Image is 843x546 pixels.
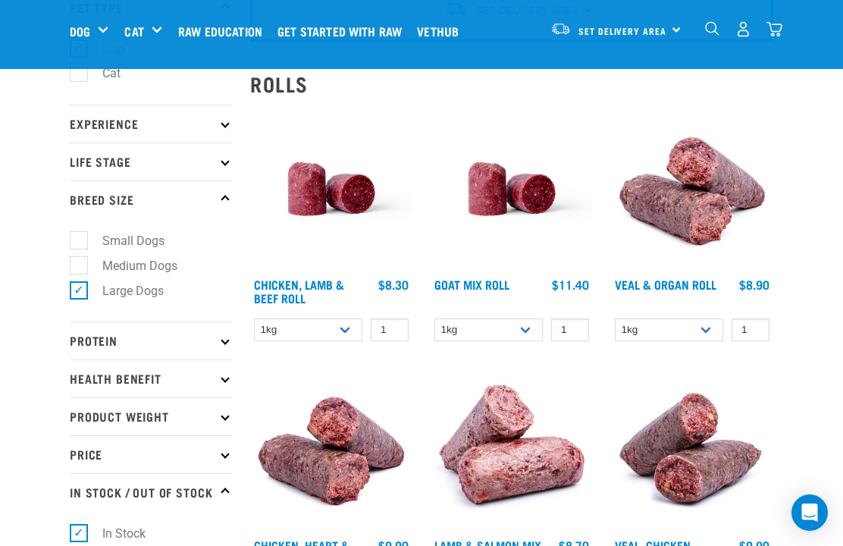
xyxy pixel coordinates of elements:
p: Health Benefit [70,359,232,397]
img: user.png [735,21,751,37]
p: Product Weight [70,397,232,435]
p: Price [70,435,232,473]
a: Dog [70,22,90,40]
img: home-icon@2x.png [766,21,782,37]
p: In Stock / Out Of Stock [70,473,232,511]
a: Goat Mix Roll [434,281,509,287]
a: Veal & Organ Roll [615,281,716,287]
div: $8.30 [378,278,409,291]
img: Chicken Heart Tripe Roll 01 [250,369,412,531]
label: Medium Dogs [78,256,183,275]
a: Raw Education [174,1,274,61]
input: 1 [551,318,589,342]
div: $8.90 [739,278,769,291]
label: Large Dogs [78,281,170,300]
h2: Rolls [250,72,773,96]
img: 1263 Chicken Organ Roll 02 [611,369,773,531]
img: Veal Organ Mix Roll 01 [611,108,773,270]
a: Vethub [413,1,470,61]
input: 1 [732,318,769,342]
a: Cat [124,22,143,40]
input: 1 [371,318,409,342]
label: Small Dogs [78,231,171,250]
img: Raw Essentials Chicken Lamb Beef Bulk Minced Raw Dog Food Roll Unwrapped [431,108,593,270]
p: Protein [70,322,232,359]
p: Experience [70,105,232,143]
img: home-icon-1@2x.png [705,21,719,36]
img: Raw Essentials Chicken Lamb Beef Bulk Minced Raw Dog Food Roll Unwrapped [250,108,412,270]
label: In Stock [78,524,152,543]
p: Life Stage [70,143,232,180]
img: 1261 Lamb Salmon Roll 01 [431,369,593,531]
a: Get started with Raw [274,1,413,61]
div: Open Intercom Messenger [791,494,828,531]
label: Cat [78,64,127,83]
img: van-moving.png [550,22,571,36]
div: $11.40 [552,278,589,291]
span: Set Delivery Area [578,28,666,33]
a: Chicken, Lamb & Beef Roll [254,281,344,301]
p: Breed Size [70,180,232,218]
